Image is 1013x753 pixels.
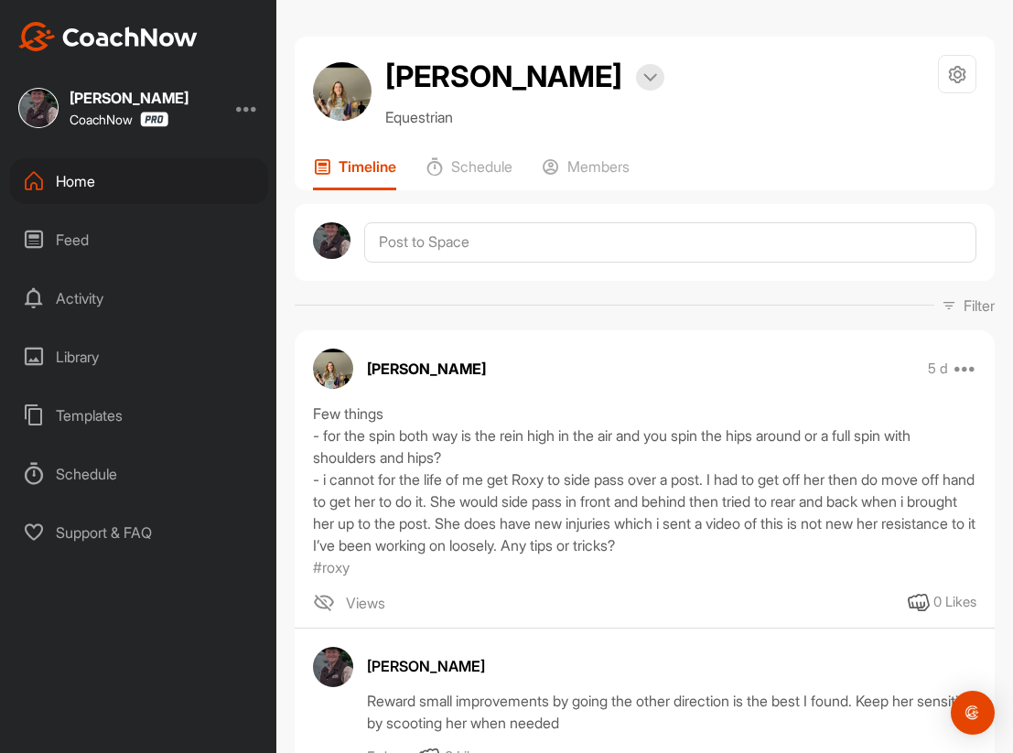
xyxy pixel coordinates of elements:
p: Timeline [339,157,396,176]
div: Library [10,334,268,380]
div: Feed [10,217,268,263]
div: Schedule [10,451,268,497]
div: [PERSON_NAME] [70,91,189,105]
img: avatar [313,62,372,121]
div: 0 Likes [933,592,976,613]
p: Equestrian [385,106,664,128]
span: Views [346,592,385,614]
div: Few things - for the spin both way is the rein high in the air and you spin the hips around or a ... [313,403,976,556]
div: Templates [10,393,268,438]
div: Open Intercom Messenger [951,691,995,735]
img: avatar [313,647,353,687]
div: Activity [10,275,268,321]
div: [PERSON_NAME] [367,655,976,677]
img: avatar [313,349,353,389]
p: 5 d [928,360,948,378]
h2: [PERSON_NAME] [385,55,622,99]
p: Filter [964,295,995,317]
p: Members [567,157,630,176]
img: icon [313,592,335,614]
p: [PERSON_NAME] [367,358,486,380]
p: #roxy [313,556,350,578]
div: CoachNow [70,112,168,127]
img: CoachNow [18,22,198,51]
img: square_f8f397c70efcd0ae6f92c40788c6018a.jpg [18,88,59,128]
div: Support & FAQ [10,510,268,555]
img: avatar [313,222,350,260]
div: Home [10,158,268,204]
div: Reward small improvements by going the other direction is the best I found. Keep her sensitive by... [367,690,976,734]
img: arrow-down [643,73,657,82]
img: CoachNow Pro [140,112,168,127]
p: Schedule [451,157,512,176]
